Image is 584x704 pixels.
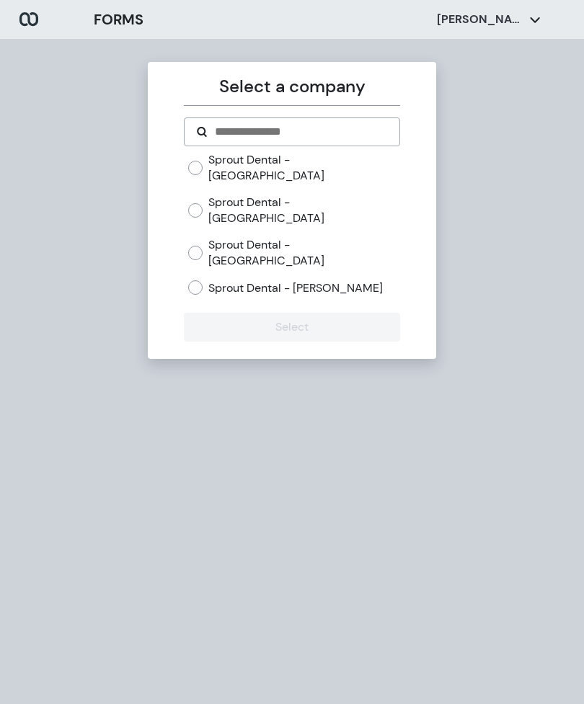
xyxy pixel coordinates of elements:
[184,313,399,342] button: Select
[208,195,399,226] label: Sprout Dental - [GEOGRAPHIC_DATA]
[94,9,143,30] h3: FORMS
[208,237,399,268] label: Sprout Dental - [GEOGRAPHIC_DATA]
[437,12,523,27] p: [PERSON_NAME]
[213,123,387,141] input: Search
[208,152,399,183] label: Sprout Dental - [GEOGRAPHIC_DATA]
[208,280,383,296] label: Sprout Dental - [PERSON_NAME]
[184,73,399,99] p: Select a company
